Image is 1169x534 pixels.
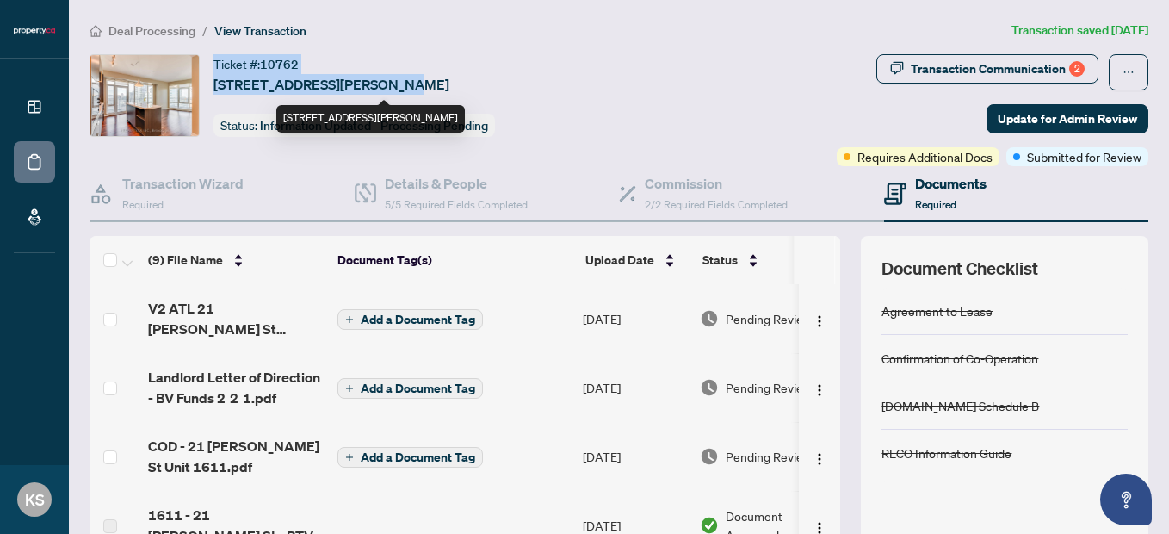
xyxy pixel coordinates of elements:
[881,301,993,320] div: Agreement to Lease
[148,436,324,477] span: COD - 21 [PERSON_NAME] St Unit 1611.pdf
[1027,147,1141,166] span: Submitted for Review
[857,147,993,166] span: Requires Additional Docs
[260,118,488,133] span: Information Updated - Processing Pending
[361,314,475,326] span: Add a Document Tag
[337,309,483,330] button: Add a Document Tag
[345,315,354,324] span: plus
[726,447,812,466] span: Pending Review
[578,236,696,284] th: Upload Date
[14,26,55,36] img: logo
[331,236,578,284] th: Document Tag(s)
[806,374,833,401] button: Logo
[813,383,826,397] img: Logo
[202,21,207,40] li: /
[337,446,483,469] button: Add a Document Tag
[345,453,354,462] span: plus
[1069,61,1085,77] div: 2
[385,173,528,194] h4: Details & People
[700,447,719,466] img: Document Status
[122,173,244,194] h4: Transaction Wizard
[813,452,826,466] img: Logo
[987,104,1148,133] button: Update for Admin Review
[361,451,475,463] span: Add a Document Tag
[345,384,354,393] span: plus
[122,198,164,211] span: Required
[576,422,693,491] td: [DATE]
[361,382,475,394] span: Add a Document Tag
[148,298,324,339] span: V2 ATL 21 [PERSON_NAME] St 1611.pdf
[148,367,324,408] span: Landlord Letter of Direction - BV Funds 2 2 1.pdf
[213,54,299,74] div: Ticket #:
[337,378,483,399] button: Add a Document Tag
[696,236,842,284] th: Status
[276,105,465,133] div: [STREET_ADDRESS][PERSON_NAME]
[213,114,495,137] div: Status:
[726,378,812,397] span: Pending Review
[881,257,1038,281] span: Document Checklist
[385,198,528,211] span: 5/5 Required Fields Completed
[90,25,102,37] span: home
[214,23,306,39] span: View Transaction
[806,305,833,332] button: Logo
[645,198,788,211] span: 2/2 Required Fields Completed
[813,314,826,328] img: Logo
[108,23,195,39] span: Deal Processing
[700,378,719,397] img: Document Status
[700,309,719,328] img: Document Status
[213,74,449,95] span: [STREET_ADDRESS][PERSON_NAME]
[1011,21,1148,40] article: Transaction saved [DATE]
[576,284,693,353] td: [DATE]
[90,55,199,136] img: IMG-C12380192_1.jpg
[260,57,299,72] span: 10762
[148,251,223,270] span: (9) File Name
[585,251,654,270] span: Upload Date
[881,444,1011,463] div: RECO Information Guide
[337,308,483,331] button: Add a Document Tag
[876,54,1098,84] button: Transaction Communication2
[915,198,956,211] span: Required
[337,447,483,468] button: Add a Document Tag
[25,487,45,512] span: KS
[915,173,987,194] h4: Documents
[141,236,331,284] th: (9) File Name
[881,396,1039,415] div: [DOMAIN_NAME] Schedule B
[881,349,1038,368] div: Confirmation of Co-Operation
[1123,66,1135,78] span: ellipsis
[576,353,693,422] td: [DATE]
[998,105,1137,133] span: Update for Admin Review
[337,377,483,400] button: Add a Document Tag
[1100,474,1152,525] button: Open asap
[726,309,812,328] span: Pending Review
[911,55,1085,83] div: Transaction Communication
[702,251,738,270] span: Status
[645,173,788,194] h4: Commission
[806,443,833,470] button: Logo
